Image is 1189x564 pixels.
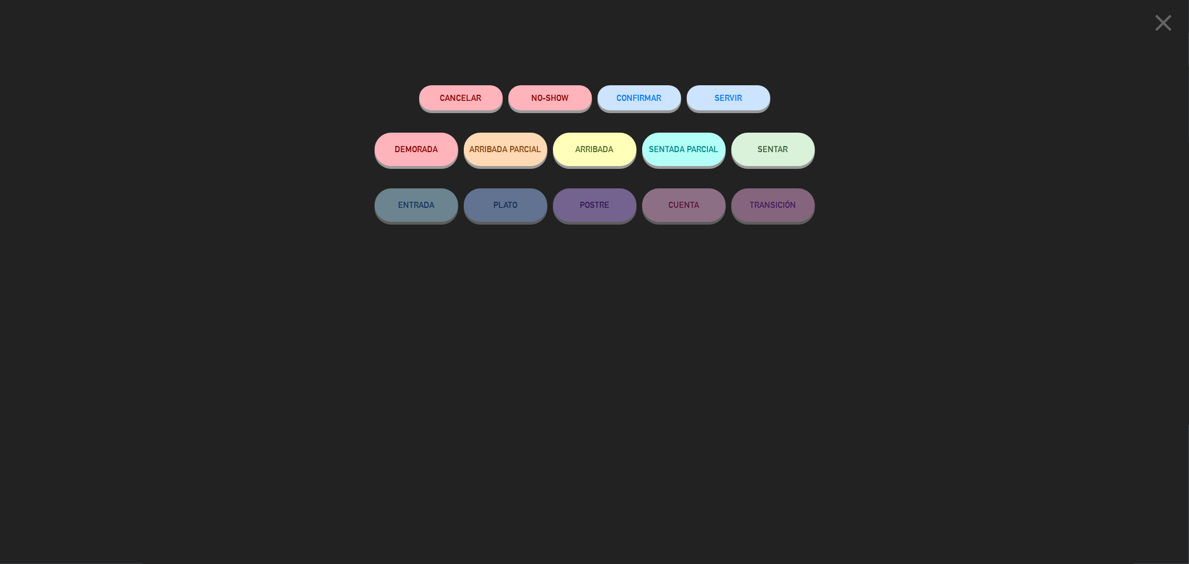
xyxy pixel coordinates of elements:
[731,133,815,166] button: SENTAR
[758,144,788,154] span: SENTAR
[469,144,541,154] span: ARRIBADA PARCIAL
[553,133,637,166] button: ARRIBADA
[464,133,547,166] button: ARRIBADA PARCIAL
[553,188,637,222] button: POSTRE
[375,133,458,166] button: DEMORADA
[464,188,547,222] button: PLATO
[419,85,503,110] button: Cancelar
[642,188,726,222] button: CUENTA
[1146,8,1181,41] button: close
[642,133,726,166] button: SENTADA PARCIAL
[598,85,681,110] button: CONFIRMAR
[508,85,592,110] button: NO-SHOW
[375,188,458,222] button: ENTRADA
[1149,9,1177,37] i: close
[687,85,770,110] button: SERVIR
[731,188,815,222] button: TRANSICIÓN
[617,93,662,103] span: CONFIRMAR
